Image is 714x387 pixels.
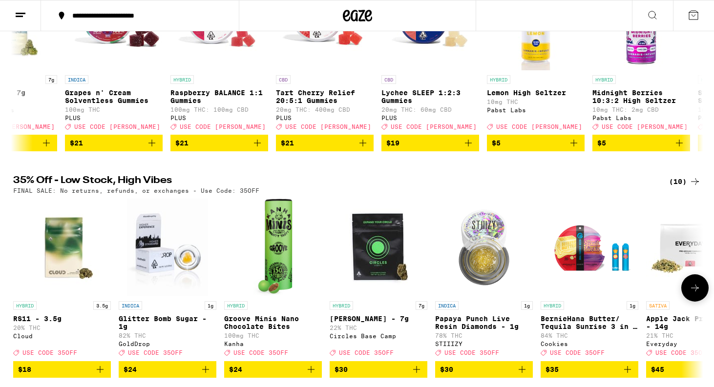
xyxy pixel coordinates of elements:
p: HYBRID [170,75,194,84]
div: Cloud [13,333,111,339]
p: BernieHana Butter/ Tequila Sunrise 3 in 1 AIO - 1g [541,315,638,330]
p: Midnight Berries 10:3:2 High Seltzer [592,89,690,104]
p: Lychee SLEEP 1:2:3 Gummies [381,89,479,104]
span: $5 [492,139,501,147]
p: HYBRID [592,75,616,84]
span: USE CODE [PERSON_NAME] [496,123,582,130]
p: Raspberry BALANCE 1:1 Gummies [170,89,268,104]
span: $35 [546,366,559,373]
a: Open page for Lantz - 7g from Circles Base Camp [330,199,427,361]
button: Add to bag [170,135,268,151]
h2: 35% Off - Low Stock, High Vibes [13,176,653,187]
p: 100mg THC [65,106,163,113]
p: SATIVA [646,301,670,310]
span: USE CODE 35OFF [655,350,710,356]
span: USE CODE [PERSON_NAME] [180,123,266,130]
div: PLUS [65,115,163,121]
a: Open page for Groove Minis Nano Chocolate Bites from Kanha [224,199,322,361]
img: Circles Base Camp - Lantz - 7g [330,199,427,296]
button: Add to bag [435,361,533,378]
p: RS11 - 3.5g [13,315,111,323]
img: GoldDrop - Glitter Bomb Sugar - 1g [127,199,208,296]
span: $21 [175,139,189,147]
p: 84% THC [541,332,638,339]
p: CBD [381,75,396,84]
span: $5 [703,139,712,147]
span: $24 [229,366,242,373]
p: Groove Minis Nano Chocolate Bites [224,315,322,330]
p: 78% THC [435,332,533,339]
p: 10mg THC: 2mg CBD [592,106,690,113]
div: PLUS [170,115,268,121]
button: Add to bag [65,135,163,151]
span: USE CODE 35OFF [550,350,605,356]
span: $21 [281,139,294,147]
p: 1g [627,301,638,310]
p: 20mg THC: 60mg CBD [381,106,479,113]
p: INDICA [119,301,142,310]
img: Cloud - RS11 - 3.5g [13,199,111,296]
p: Grapes n' Cream Solventless Gummies [65,89,163,104]
p: 7g [416,301,427,310]
p: FINAL SALE: No returns, refunds, or exchanges - Use Code: 35OFF [13,187,259,194]
div: Pabst Labs [592,115,690,121]
span: USE CODE 35OFF [339,350,394,356]
span: USE CODE 35OFF [128,350,183,356]
button: Add to bag [224,361,322,378]
button: Add to bag [330,361,427,378]
span: $24 [124,366,137,373]
img: Kanha - Groove Minis Nano Chocolate Bites [253,199,293,296]
a: Open page for BernieHana Butter/ Tequila Sunrise 3 in 1 AIO - 1g from Cookies [541,199,638,361]
p: 20mg THC: 400mg CBD [276,106,374,113]
p: 1g [521,301,533,310]
span: $19 [386,139,399,147]
span: $30 [335,366,348,373]
a: Open page for RS11 - 3.5g from Cloud [13,199,111,361]
p: HYBRID [541,301,564,310]
span: $30 [440,366,453,373]
p: Papaya Punch Live Resin Diamonds - 1g [435,315,533,330]
div: PLUS [276,115,374,121]
button: Add to bag [592,135,690,151]
p: 20% THC [13,325,111,331]
span: USE CODE 35OFF [233,350,288,356]
p: INDICA [435,301,459,310]
button: Add to bag [487,135,585,151]
span: Hi. Need any help? [6,7,70,15]
button: Add to bag [541,361,638,378]
p: INDICA [65,75,88,84]
p: Glitter Bomb Sugar - 1g [119,315,216,330]
span: $18 [18,366,31,373]
p: 100mg THC: 100mg CBD [170,106,268,113]
span: USE CODE [PERSON_NAME] [74,123,160,130]
div: Circles Base Camp [330,333,427,339]
div: PLUS [381,115,479,121]
button: Add to bag [276,135,374,151]
p: 1g [205,301,216,310]
a: Open page for Papaya Punch Live Resin Diamonds - 1g from STIIIZY [435,199,533,361]
p: 10mg THC [487,99,585,105]
span: $5 [597,139,606,147]
p: HYBRID [487,75,510,84]
span: USE CODE 35OFF [22,350,77,356]
img: STIIIZY - Papaya Punch Live Resin Diamonds - 1g [435,199,533,296]
span: $21 [70,139,83,147]
p: 3.5g [93,301,111,310]
span: USE CODE [PERSON_NAME] [285,123,371,130]
button: Add to bag [13,361,111,378]
div: Kanha [224,341,322,347]
a: Open page for Glitter Bomb Sugar - 1g from GoldDrop [119,199,216,361]
p: 22% THC [330,325,427,331]
p: HYBRID [330,301,353,310]
a: (10) [669,176,701,187]
p: Lemon High Seltzer [487,89,585,97]
p: [PERSON_NAME] - 7g [330,315,427,323]
button: Add to bag [119,361,216,378]
p: HYBRID [13,301,37,310]
p: HYBRID [224,301,248,310]
div: STIIIZY [435,341,533,347]
p: 100mg THC [224,332,322,339]
div: Pabst Labs [487,107,585,113]
button: Add to bag [381,135,479,151]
